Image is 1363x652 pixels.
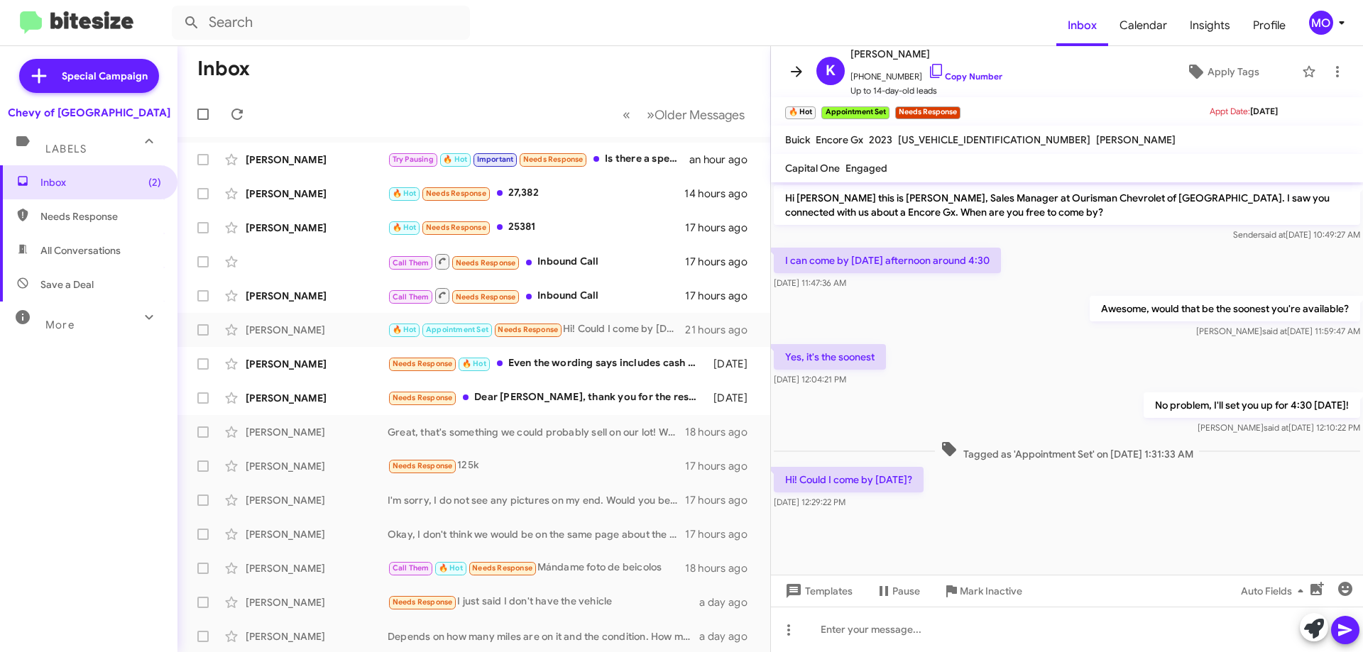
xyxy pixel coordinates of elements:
span: [DATE] 12:29:22 PM [774,497,845,507]
p: Hi! Could I come by [DATE]? [774,467,924,492]
div: a day ago [699,595,759,609]
span: 🔥 Hot [443,155,467,164]
a: Inbox [1056,5,1108,46]
div: 18 hours ago [685,425,759,439]
div: [PERSON_NAME] [246,187,388,201]
span: Pause [892,578,920,604]
input: Search [172,6,470,40]
span: Tagged as 'Appointment Set' on [DATE] 1:31:33 AM [935,441,1199,461]
span: [DATE] [1250,106,1278,116]
div: Depends on how many miles are on it and the condition. How many miles does it have? [388,629,699,643]
div: [PERSON_NAME] [246,323,388,337]
span: K [826,60,836,82]
div: Even the wording says includes cash down, first payment and estimated taxes clearly [388,355,706,372]
button: Next [638,100,753,129]
button: Auto Fields [1230,578,1320,604]
span: [PERSON_NAME] [DATE] 12:10:22 PM [1198,422,1360,433]
div: Great, that's something we could probably sell on our lot! When would you be able to stop by so w... [388,425,685,439]
p: Hi [PERSON_NAME] this is [PERSON_NAME], Sales Manager at Ourisman Chevrolet of [GEOGRAPHIC_DATA].... [774,185,1360,225]
span: Needs Response [393,393,453,402]
span: Older Messages [655,107,745,123]
div: 17 hours ago [685,527,759,541]
button: MO [1297,11,1347,35]
div: Inbound Call [388,253,685,270]
h1: Inbox [197,57,250,80]
div: [PERSON_NAME] [246,153,388,167]
span: Up to 14-day-old leads [850,84,1002,98]
span: Profile [1242,5,1297,46]
div: 21 hours ago [685,323,759,337]
span: Inbox [40,175,161,189]
span: Appt Date: [1210,106,1250,116]
span: [PERSON_NAME] [1096,133,1176,146]
span: 🔥 Hot [462,359,486,368]
div: 125k [388,458,685,474]
div: 17 hours ago [685,221,759,235]
span: Needs Response [40,209,161,223]
button: Previous [614,100,639,129]
div: Mándame foto de beicolos [388,560,685,576]
span: Needs Response [456,292,516,302]
div: MO [1309,11,1333,35]
span: Sender [DATE] 10:49:27 AM [1233,229,1360,240]
span: 2023 [869,133,892,146]
span: Apply Tags [1208,59,1259,84]
div: Chevy of [GEOGRAPHIC_DATA] [8,106,170,120]
span: (2) [148,175,161,189]
a: Special Campaign [19,59,159,93]
div: Is there a specific time range you want me there or does around 10am-lunchtime work? [388,151,689,167]
span: Needs Response [393,597,453,607]
button: Templates [771,578,864,604]
div: Dear [PERSON_NAME], thank you for the response and follow up. I will start and say the staff was ... [388,389,706,406]
span: Call Them [393,563,429,573]
span: said at [1262,326,1287,336]
p: No problem, I'll set you up for 4:30 [DATE]! [1144,392,1360,418]
div: [PERSON_NAME] [246,561,388,575]
span: Templates [782,578,853,604]
small: Needs Response [895,106,960,119]
p: Awesome, would that be the soonest you're available? [1090,296,1360,321]
div: [PERSON_NAME] [246,595,388,609]
span: Encore Gx [816,133,863,146]
button: Mark Inactive [931,578,1034,604]
span: said at [1261,229,1286,240]
span: Calendar [1108,5,1178,46]
div: [PERSON_NAME] [246,391,388,405]
span: 🔥 Hot [439,563,463,573]
span: Needs Response [426,223,486,232]
div: [PERSON_NAME] [246,289,388,303]
span: Call Them [393,258,429,267]
div: [PERSON_NAME] [246,527,388,541]
a: Insights [1178,5,1242,46]
div: I'm sorry, I do not see any pictures on my end. Would you be able to send them to my direct line?... [388,493,685,507]
div: 27,382 [388,185,684,201]
span: Needs Response [523,155,584,164]
span: Important [477,155,514,164]
div: a day ago [699,629,759,643]
span: [PERSON_NAME] [DATE] 11:59:47 AM [1196,326,1360,336]
span: Engaged [845,162,887,175]
span: Save a Deal [40,277,94,292]
small: Appointment Set [821,106,889,119]
span: Auto Fields [1241,578,1309,604]
div: I just said I don't have the vehicle [388,594,699,610]
span: « [623,106,630,123]
span: Buick [785,133,810,146]
span: [PERSON_NAME] [850,45,1002,62]
button: Pause [864,578,931,604]
p: Yes, it's the soonest [774,344,886,370]
span: Needs Response [456,258,516,267]
div: 14 hours ago [684,187,759,201]
div: [DATE] [706,357,759,371]
nav: Page navigation example [615,100,753,129]
span: Needs Response [472,563,532,573]
div: [PERSON_NAME] [246,357,388,371]
div: [PERSON_NAME] [246,493,388,507]
div: 18 hours ago [685,561,759,575]
div: 17 hours ago [685,493,759,507]
a: Copy Number [928,71,1002,82]
div: [PERSON_NAME] [246,425,388,439]
div: Okay, I don't think we would be on the same page about the value. I wouldn't even be selling one ... [388,527,685,541]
